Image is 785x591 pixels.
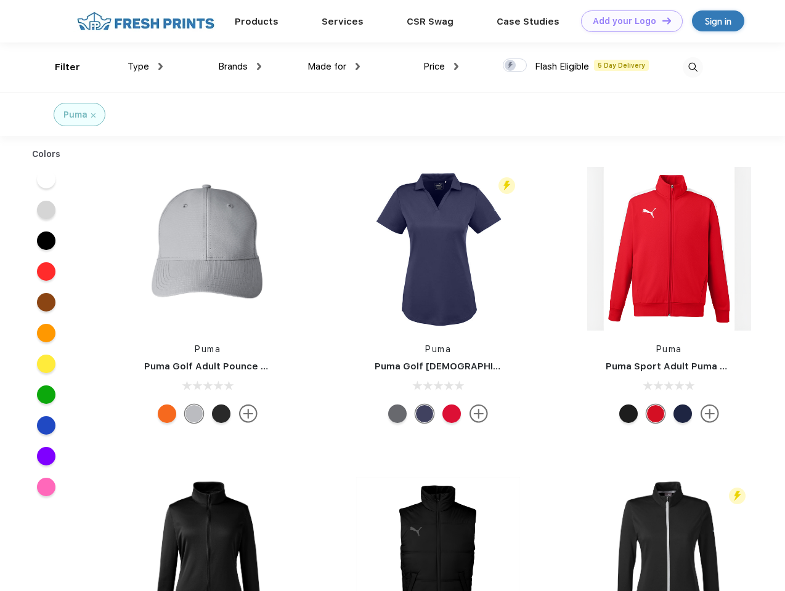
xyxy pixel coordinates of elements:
[91,113,96,118] img: filter_cancel.svg
[158,63,163,70] img: dropdown.png
[407,16,454,27] a: CSR Swag
[619,404,638,423] div: Puma Black
[55,60,80,74] div: Filter
[470,404,488,423] img: more.svg
[356,63,360,70] img: dropdown.png
[307,61,346,72] span: Made for
[126,167,290,331] img: func=resize&h=266
[442,404,461,423] div: High Risk Red
[646,404,665,423] div: High Risk Red
[454,63,458,70] img: dropdown.png
[729,488,746,504] img: flash_active_toggle.svg
[593,16,656,26] div: Add your Logo
[594,60,649,71] span: 5 Day Delivery
[692,10,744,31] a: Sign in
[158,404,176,423] div: Vibrant Orange
[356,167,520,331] img: func=resize&h=266
[701,404,719,423] img: more.svg
[415,404,434,423] div: Peacoat
[218,61,248,72] span: Brands
[144,361,333,372] a: Puma Golf Adult Pounce Adjustable Cap
[423,61,445,72] span: Price
[587,167,751,331] img: func=resize&h=266
[235,16,279,27] a: Products
[23,148,70,161] div: Colors
[195,344,221,354] a: Puma
[239,404,258,423] img: more.svg
[683,57,703,78] img: desktop_search.svg
[498,177,515,194] img: flash_active_toggle.svg
[257,63,261,70] img: dropdown.png
[322,16,364,27] a: Services
[128,61,149,72] span: Type
[673,404,692,423] div: Peacoat
[63,108,87,121] div: Puma
[375,361,603,372] a: Puma Golf [DEMOGRAPHIC_DATA]' Icon Golf Polo
[73,10,218,32] img: fo%20logo%202.webp
[185,404,203,423] div: Quarry
[705,14,731,28] div: Sign in
[388,404,407,423] div: Quiet Shade
[535,61,589,72] span: Flash Eligible
[425,344,451,354] a: Puma
[656,344,682,354] a: Puma
[662,17,671,24] img: DT
[212,404,230,423] div: Puma Black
